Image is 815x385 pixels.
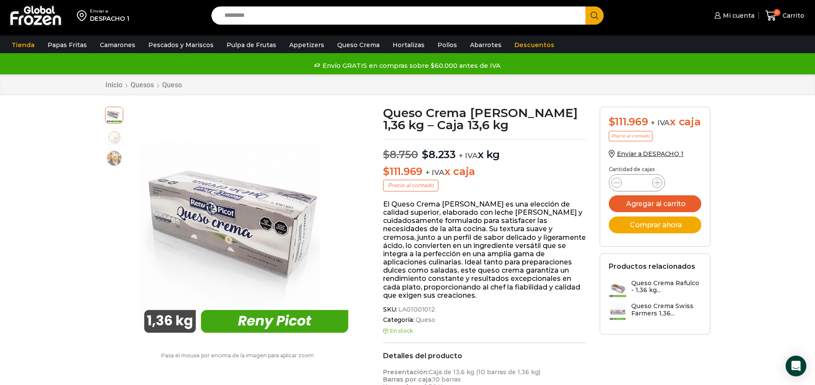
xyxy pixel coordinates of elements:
bdi: 111.969 [609,115,648,128]
span: queso crema 2 [105,128,123,146]
strong: Presentación: [383,368,429,376]
p: Cantidad de cajas [609,166,701,172]
p: El Queso Crema [PERSON_NAME] es una elección de calidad superior, elaborado con leche [PERSON_NAM... [383,200,587,299]
span: Enviar a DESPACHO 1 [617,150,684,158]
bdi: 8.233 [422,148,456,161]
a: Enviar a DESPACHO 1 [609,150,684,158]
span: 0 [773,9,780,16]
h3: Queso Crema Rafulco - 1,36 kg... [631,280,701,294]
div: Enviar a [90,8,129,14]
span: + IVA [425,168,444,177]
span: $ [609,115,615,128]
p: Pasa el mouse por encima de la imagen para aplicar zoom [105,353,371,359]
h3: Queso Crema Swiss Farmers 1,36... [631,302,701,317]
div: x caja [609,116,701,128]
a: Queso Crema Swiss Farmers 1,36... [609,302,701,321]
a: 0 Carrito [763,6,806,26]
span: reny-picot [105,106,123,123]
button: Agregar al carrito [609,195,701,212]
button: Comprar ahora [609,216,701,233]
a: Inicio [105,81,123,89]
a: Pollos [433,37,461,53]
a: Queso [162,81,182,89]
h1: Queso Crema [PERSON_NAME] 1,36 kg – Caja 13,6 kg [383,107,587,131]
a: Camarones [96,37,140,53]
span: salmon-ahumado-2 [105,150,123,167]
span: Carrito [780,11,804,20]
p: Precio al contado [383,180,438,191]
a: Papas Fritas [43,37,91,53]
a: Quesos [130,81,154,89]
a: Queso [414,316,435,324]
a: Tienda [7,37,39,53]
h2: Detalles del producto [383,352,587,360]
span: SKU: [383,306,587,313]
a: Descuentos [510,37,559,53]
bdi: 8.750 [383,148,418,161]
img: address-field-icon.svg [77,8,90,23]
span: Categoría: [383,316,587,324]
div: Open Intercom Messenger [786,356,806,376]
h2: Productos relacionados [609,262,695,270]
a: Abarrotes [466,37,506,53]
span: $ [383,148,390,161]
button: Search button [585,6,604,25]
span: LA01001012 [397,306,435,313]
span: + IVA [651,118,670,127]
p: x kg [383,140,587,161]
a: Pescados y Mariscos [144,37,218,53]
span: Mi cuenta [721,11,754,20]
a: Pulpa de Frutas [222,37,281,53]
a: Appetizers [285,37,329,53]
span: $ [422,148,428,161]
a: Mi cuenta [712,7,754,24]
a: Hortalizas [388,37,429,53]
a: Queso Crema [333,37,384,53]
a: Queso Crema Rafulco - 1,36 kg... [609,280,701,298]
span: $ [383,165,390,178]
div: DESPACHO 1 [90,14,129,23]
strong: Barras por caja: [383,375,433,383]
nav: Breadcrumb [105,81,182,89]
p: x caja [383,165,587,178]
bdi: 111.969 [383,165,422,178]
span: + IVA [459,151,478,160]
p: En stock [383,328,587,334]
p: Precio al contado [609,131,652,141]
input: Product quantity [629,177,645,189]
